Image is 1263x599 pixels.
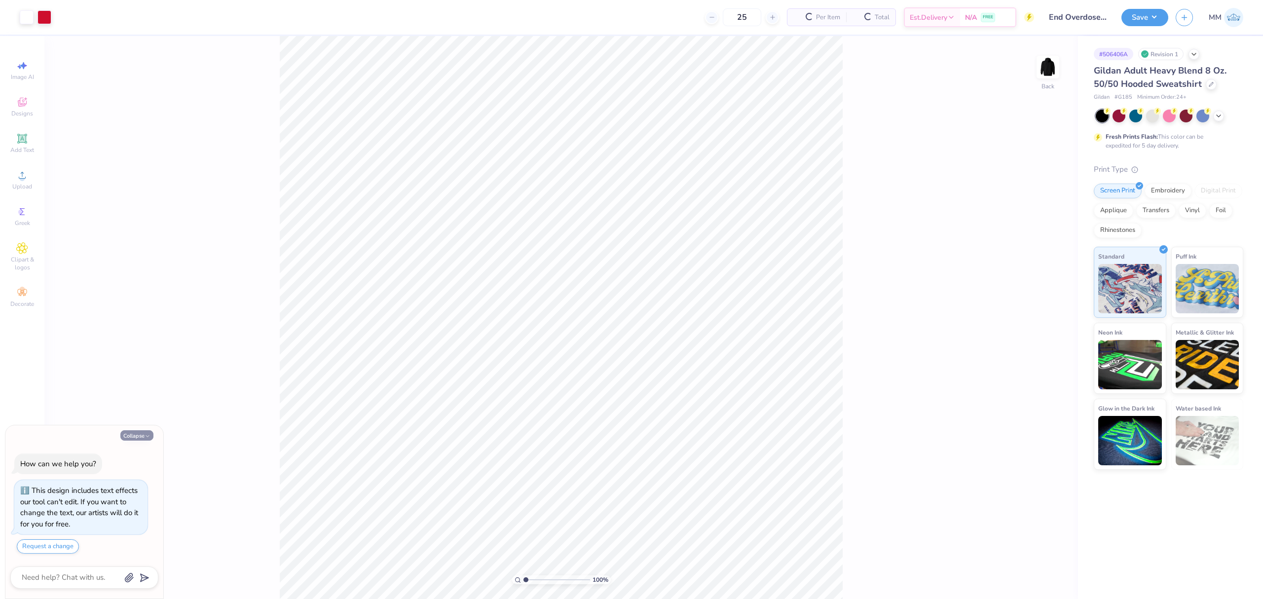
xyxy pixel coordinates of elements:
a: MM [1209,8,1243,27]
img: Water based Ink [1176,416,1239,465]
div: This color can be expedited for 5 day delivery. [1106,132,1227,150]
span: Greek [15,219,30,227]
button: Request a change [17,539,79,554]
button: Save [1121,9,1168,26]
span: Gildan [1094,93,1110,102]
span: Total [875,12,890,23]
span: Est. Delivery [910,12,947,23]
span: Puff Ink [1176,251,1196,262]
span: Standard [1098,251,1124,262]
div: Embroidery [1145,184,1191,198]
div: # 506406A [1094,48,1133,60]
span: 100 % [593,575,608,584]
span: Glow in the Dark Ink [1098,403,1154,413]
div: Print Type [1094,164,1243,175]
span: Neon Ink [1098,327,1122,337]
button: Collapse [120,430,153,441]
img: Glow in the Dark Ink [1098,416,1162,465]
img: Neon Ink [1098,340,1162,389]
div: Revision 1 [1138,48,1184,60]
img: Metallic & Glitter Ink [1176,340,1239,389]
div: How can we help you? [20,459,96,469]
span: FREE [983,14,993,21]
span: # G185 [1114,93,1132,102]
div: Transfers [1136,203,1176,218]
span: Metallic & Glitter Ink [1176,327,1234,337]
div: This design includes text effects our tool can't edit. If you want to change the text, our artist... [20,486,138,529]
span: Gildan Adult Heavy Blend 8 Oz. 50/50 Hooded Sweatshirt [1094,65,1226,90]
div: Vinyl [1179,203,1206,218]
span: Add Text [10,146,34,154]
img: Back [1038,57,1058,77]
strong: Fresh Prints Flash: [1106,133,1158,141]
span: Minimum Order: 24 + [1137,93,1187,102]
div: Digital Print [1194,184,1242,198]
span: Water based Ink [1176,403,1221,413]
div: Back [1041,82,1054,91]
span: Image AI [11,73,34,81]
img: Mariah Myssa Salurio [1224,8,1243,27]
div: Applique [1094,203,1133,218]
span: Designs [11,110,33,117]
input: – – [723,8,761,26]
div: Screen Print [1094,184,1142,198]
img: Puff Ink [1176,264,1239,313]
span: MM [1209,12,1222,23]
input: Untitled Design [1041,7,1114,27]
img: Standard [1098,264,1162,313]
span: Clipart & logos [5,256,39,271]
span: Decorate [10,300,34,308]
span: Upload [12,183,32,190]
div: Foil [1209,203,1232,218]
span: Per Item [816,12,840,23]
div: Rhinestones [1094,223,1142,238]
span: N/A [965,12,977,23]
